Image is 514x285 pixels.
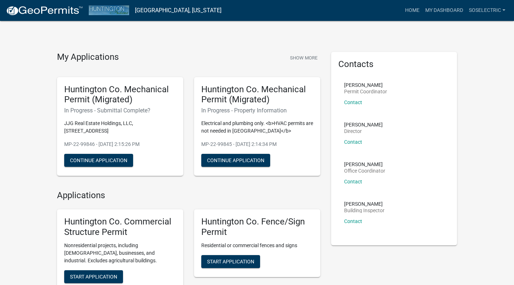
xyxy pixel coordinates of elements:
p: Electrical and plumbing only. <b>HVAC permits are not needed in [GEOGRAPHIC_DATA]</b> [201,120,313,135]
p: MP-22-99845 - [DATE] 2:14:34 PM [201,141,313,148]
h5: Contacts [338,59,450,70]
p: [PERSON_NAME] [344,162,385,167]
h4: My Applications [57,52,119,63]
h5: Huntington Co. Commercial Structure Permit [64,217,176,237]
p: Office Coordinator [344,168,385,173]
p: JJG Real Estate Holdings, LLC, [STREET_ADDRESS] [64,120,176,135]
a: Contact [344,218,362,224]
a: My Dashboard [422,4,466,17]
p: Permit Coordinator [344,89,387,94]
span: Start Application [70,273,117,279]
p: Residential or commercial fences and signs [201,242,313,249]
p: [PERSON_NAME] [344,83,387,88]
h6: In Progress - Property Information [201,107,313,114]
p: [PERSON_NAME] [344,201,385,206]
p: Director [344,129,383,134]
h4: Applications [57,190,320,201]
button: Continue Application [201,154,270,167]
a: Contact [344,99,362,105]
button: Show More [287,52,320,64]
a: Home [402,4,422,17]
h5: Huntington Co. Mechanical Permit (Migrated) [201,84,313,105]
h5: Huntington Co. Fence/Sign Permit [201,217,313,237]
a: Contact [344,139,362,145]
button: Start Application [64,270,123,283]
a: Contact [344,179,362,184]
p: [PERSON_NAME] [344,122,383,127]
span: Start Application [207,258,254,264]
button: Continue Application [64,154,133,167]
button: Start Application [201,255,260,268]
a: SOSelectric [466,4,508,17]
p: Building Inspector [344,208,385,213]
p: Nonresidential projects, including [DEMOGRAPHIC_DATA], businesses, and industrial. Excludes agric... [64,242,176,264]
a: [GEOGRAPHIC_DATA], [US_STATE] [135,4,221,17]
h6: In Progress - Submittal Complete? [64,107,176,114]
p: MP-22-99846 - [DATE] 2:15:26 PM [64,141,176,148]
h5: Huntington Co. Mechanical Permit (Migrated) [64,84,176,105]
img: Huntington County, Indiana [89,5,129,15]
